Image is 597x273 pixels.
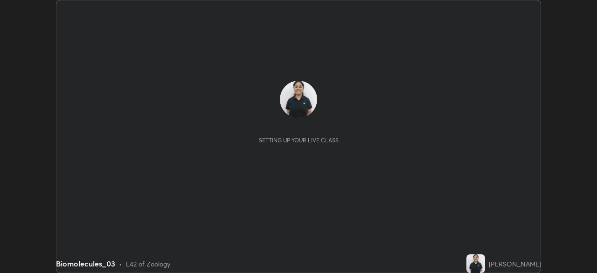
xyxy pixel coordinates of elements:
[466,254,485,273] img: 11fab85790fd4180b5252a2817086426.jpg
[56,258,115,269] div: Biomolecules_03
[489,259,541,269] div: [PERSON_NAME]
[280,81,317,118] img: 11fab85790fd4180b5252a2817086426.jpg
[259,137,339,144] div: Setting up your live class
[119,259,122,269] div: •
[126,259,170,269] div: L42 of Zoology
